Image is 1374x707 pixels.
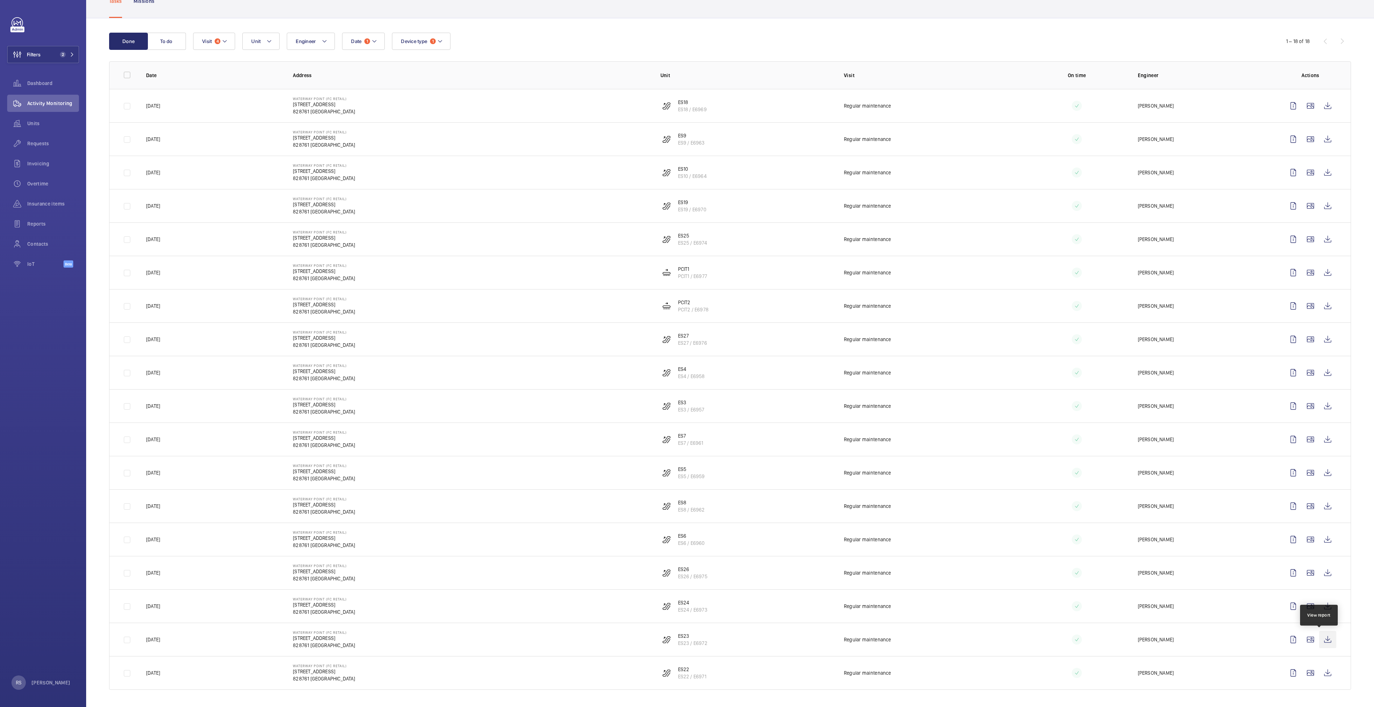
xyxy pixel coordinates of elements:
[293,501,355,508] p: [STREET_ADDRESS]
[293,668,355,675] p: [STREET_ADDRESS]
[293,134,355,141] p: [STREET_ADDRESS]
[662,402,671,410] img: escalator.svg
[844,669,891,677] p: Regular maintenance
[293,542,355,549] p: 828761 [GEOGRAPHIC_DATA]
[293,368,355,375] p: [STREET_ADDRESS]
[430,38,436,44] span: 1
[293,201,355,208] p: [STREET_ADDRESS]
[293,108,355,115] p: 828761 [GEOGRAPHIC_DATA]
[293,642,355,649] p: 828761 [GEOGRAPHIC_DATA]
[1286,38,1310,45] div: 1 – 18 of 18
[242,33,280,50] button: Unit
[293,530,355,534] p: Waterway Point (FC Retail)
[678,332,707,339] p: ES27
[293,363,355,368] p: Waterway Point (FC Retail)
[293,442,355,449] p: 828761 [GEOGRAPHIC_DATA]
[678,239,707,246] p: ES25 / E6974
[293,434,355,442] p: [STREET_ADDRESS]
[662,202,671,210] img: escalator.svg
[146,603,160,610] p: [DATE]
[293,564,355,568] p: Waterway Point (FC Retail)
[1307,612,1331,618] div: View report
[146,336,160,343] p: [DATE]
[1138,503,1174,510] p: [PERSON_NAME]
[293,301,355,308] p: [STREET_ADDRESS]
[27,160,79,167] span: Invoicing
[287,33,335,50] button: Engineer
[678,206,706,213] p: ES19 / E6970
[27,120,79,127] span: Units
[27,260,64,268] span: IoT
[293,430,355,434] p: Waterway Point (FC Retail)
[146,469,160,476] p: [DATE]
[293,234,355,241] p: [STREET_ADDRESS]
[293,308,355,315] p: 828761 [GEOGRAPHIC_DATA]
[293,397,355,401] p: Waterway Point (FC Retail)
[215,38,220,44] span: 4
[7,46,79,63] button: Filters2
[844,569,891,576] p: Regular maintenance
[678,666,706,673] p: ES22
[293,508,355,515] p: 828761 [GEOGRAPHIC_DATA]
[678,640,707,647] p: ES23 / E6972
[844,236,891,243] p: Regular maintenance
[844,72,1016,79] p: Visit
[662,135,671,143] img: escalator.svg
[146,669,160,677] p: [DATE]
[1138,402,1174,410] p: [PERSON_NAME]
[844,402,891,410] p: Regular maintenance
[662,602,671,611] img: escalator.svg
[662,502,671,510] img: escalator.svg
[146,202,160,209] p: [DATE]
[660,72,833,79] p: Unit
[293,675,355,682] p: 828761 [GEOGRAPHIC_DATA]
[293,475,355,482] p: 828761 [GEOGRAPHIC_DATA]
[1138,72,1273,79] p: Engineer
[146,72,281,79] p: Date
[293,101,355,108] p: [STREET_ADDRESS]
[293,275,355,282] p: 828761 [GEOGRAPHIC_DATA]
[293,497,355,501] p: Waterway Point (FC Retail)
[293,96,355,101] p: Waterway Point (FC Retail)
[27,220,79,227] span: Reports
[678,273,707,280] p: PCIT1 / E6977
[678,173,707,180] p: ES10 / E6964
[293,334,355,341] p: [STREET_ADDRESS]
[662,102,671,110] img: escalator.svg
[1138,336,1174,343] p: [PERSON_NAME]
[1138,603,1174,610] p: [PERSON_NAME]
[293,575,355,582] p: 828761 [GEOGRAPHIC_DATA]
[293,375,355,382] p: 828761 [GEOGRAPHIC_DATA]
[146,236,160,243] p: [DATE]
[678,165,707,173] p: ES10
[293,72,649,79] p: Address
[293,208,355,215] p: 828761 [GEOGRAPHIC_DATA]
[844,302,891,310] p: Regular maintenance
[662,468,671,477] img: escalator.svg
[146,169,160,176] p: [DATE]
[296,38,316,44] span: Engineer
[293,630,355,635] p: Waterway Point (FC Retail)
[251,38,261,44] span: Unit
[678,139,705,146] p: ES9 / E6963
[1138,236,1174,243] p: [PERSON_NAME]
[293,330,355,334] p: Waterway Point (FC Retail)
[392,33,450,50] button: Device type1
[1138,369,1174,376] p: [PERSON_NAME]
[844,269,891,276] p: Regular maintenance
[844,469,891,476] p: Regular maintenance
[293,175,355,182] p: 828761 [GEOGRAPHIC_DATA]
[662,235,671,244] img: escalator.svg
[844,603,891,610] p: Regular maintenance
[678,573,707,580] p: ES26 / E6975
[678,439,704,447] p: ES7 / E6961
[293,141,355,149] p: 828761 [GEOGRAPHIC_DATA]
[662,435,671,444] img: escalator.svg
[109,33,148,50] button: Done
[1138,636,1174,643] p: [PERSON_NAME]
[146,302,160,310] p: [DATE]
[1285,72,1336,79] p: Actions
[662,569,671,577] img: escalator.svg
[678,366,705,373] p: ES4
[1138,669,1174,677] p: [PERSON_NAME]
